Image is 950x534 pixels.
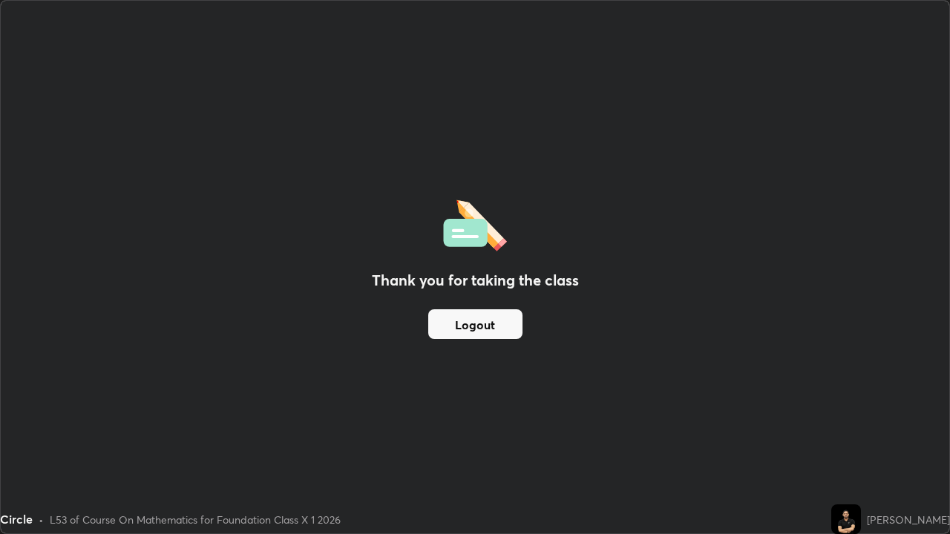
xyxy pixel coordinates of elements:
[50,512,341,527] div: L53 of Course On Mathematics for Foundation Class X 1 2026
[443,195,507,251] img: offlineFeedback.1438e8b3.svg
[39,512,44,527] div: •
[831,504,861,534] img: ab0740807ae34c7c8029332c0967adf3.jpg
[867,512,950,527] div: [PERSON_NAME]
[428,309,522,339] button: Logout
[372,269,579,291] h2: Thank you for taking the class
